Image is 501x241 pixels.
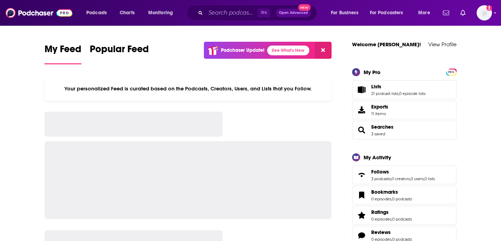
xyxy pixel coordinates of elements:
[90,43,149,59] span: Popular Feed
[447,69,455,74] a: PRO
[371,189,412,195] a: Bookmarks
[6,6,72,19] img: Podchaser - Follow, Share and Rate Podcasts
[371,217,391,222] a: 0 episodes
[371,176,391,181] a: 3 podcasts
[276,9,311,17] button: Open AdvancedNew
[399,91,426,96] a: 0 episode lists
[371,124,393,130] a: Searches
[371,131,385,136] a: 3 saved
[331,8,358,18] span: For Business
[355,231,368,240] a: Reviews
[371,83,426,90] a: Lists
[355,85,368,95] a: Lists
[458,7,468,19] a: Show notifications dropdown
[120,8,135,18] span: Charts
[391,176,410,181] a: 0 creators
[148,8,173,18] span: Monitoring
[392,196,412,201] a: 0 podcasts
[352,186,456,204] span: Bookmarks
[370,8,403,18] span: For Podcasters
[364,69,381,75] div: My Pro
[392,217,412,222] a: 0 podcasts
[355,190,368,200] a: Bookmarks
[45,43,81,64] a: My Feed
[45,43,81,59] span: My Feed
[352,121,456,139] span: Searches
[477,5,492,21] span: Logged in as megcassidy
[447,70,455,75] span: PRO
[257,8,270,17] span: ⌘ K
[352,80,456,99] span: Lists
[371,111,388,116] span: 11 items
[391,196,392,201] span: ,
[352,206,456,225] span: Ratings
[371,229,391,235] span: Reviews
[90,43,149,64] a: Popular Feed
[424,176,435,181] a: 0 lists
[45,77,332,101] div: Your personalized Feed is curated based on the Podcasts, Creators, Users, and Lists that you Follow.
[371,189,398,195] span: Bookmarks
[352,41,421,48] a: Welcome [PERSON_NAME]!
[371,169,435,175] a: Follows
[81,7,116,18] button: open menu
[371,104,388,110] span: Exports
[371,229,412,235] a: Reviews
[365,7,413,18] button: open menu
[206,7,257,18] input: Search podcasts, credits, & more...
[418,8,430,18] span: More
[221,47,264,53] p: Podchaser Update!
[86,8,107,18] span: Podcasts
[371,169,389,175] span: Follows
[371,209,412,215] a: Ratings
[267,46,309,55] a: See What's New
[143,7,182,18] button: open menu
[355,210,368,220] a: Ratings
[352,101,456,119] a: Exports
[115,7,139,18] a: Charts
[411,176,424,181] a: 0 users
[326,7,367,18] button: open menu
[440,7,452,19] a: Show notifications dropdown
[279,11,308,15] span: Open Advanced
[355,170,368,180] a: Follows
[352,166,456,184] span: Follows
[364,154,391,161] div: My Activity
[477,5,492,21] img: User Profile
[355,105,368,115] span: Exports
[355,125,368,135] a: Searches
[477,5,492,21] button: Show profile menu
[413,7,439,18] button: open menu
[428,41,456,48] a: View Profile
[371,91,398,96] a: 21 podcast lists
[391,217,392,222] span: ,
[371,209,389,215] span: Ratings
[486,5,492,11] svg: Add a profile image
[371,83,381,90] span: Lists
[371,196,391,201] a: 0 episodes
[398,91,399,96] span: ,
[298,4,311,11] span: New
[193,5,324,21] div: Search podcasts, credits, & more...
